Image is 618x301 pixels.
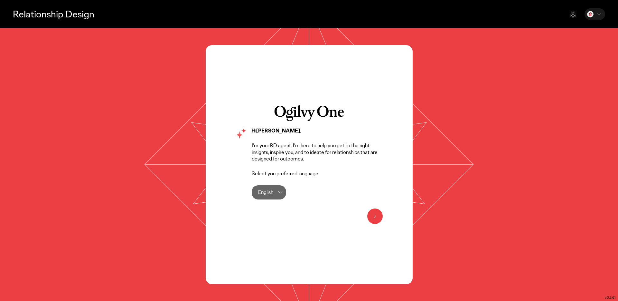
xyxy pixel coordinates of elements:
[13,7,94,21] p: Relationship Design
[565,6,581,22] div: Send feedback
[252,128,383,134] p: Hi ,
[258,185,273,199] div: English
[252,142,383,162] p: I’m your RD agent. I’m here to help you get to the right insights, inspire you, and to ideate for...
[256,127,300,134] strong: [PERSON_NAME]
[587,11,594,17] img: Carla Fine
[252,170,383,177] p: Select you preferred language.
